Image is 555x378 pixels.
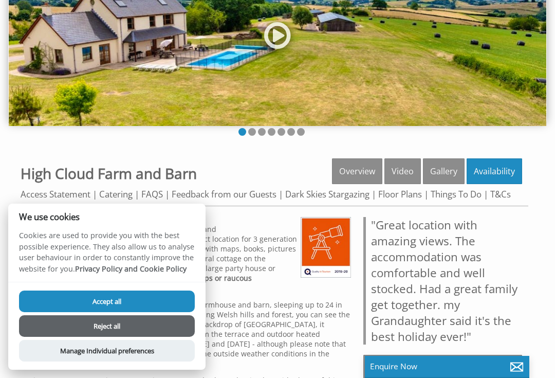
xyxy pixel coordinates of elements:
[384,158,421,184] a: Video
[19,291,195,312] button: Accept all
[21,164,197,183] a: High Cloud Farm and Barn
[423,158,465,184] a: Gallery
[332,158,382,184] a: Overview
[8,212,206,222] h2: We use cookies
[21,188,90,200] a: Access Statement
[378,188,422,200] a: Floor Plans
[19,315,195,337] button: Reject all
[99,188,133,200] a: Catering
[301,217,350,278] img: Quality in Tourism - Great4 Dark Skies
[19,340,195,362] button: Manage Individual preferences
[467,158,522,184] a: Availability
[141,188,163,200] a: FAQS
[490,188,511,200] a: T&Cs
[363,217,522,345] blockquote: "Great location with amazing views. The accommodation was comfortable and well stocked. Had a gre...
[172,188,276,200] a: Feedback from our Guests
[8,230,206,282] p: Cookies are used to provide you with the best possible experience. They also allow us to analyse ...
[75,264,187,274] a: Privacy Policy and Cookie Policy
[370,361,524,372] p: Enquire Now
[431,188,482,200] a: Things To Do
[285,188,369,200] a: Dark Skies Stargazing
